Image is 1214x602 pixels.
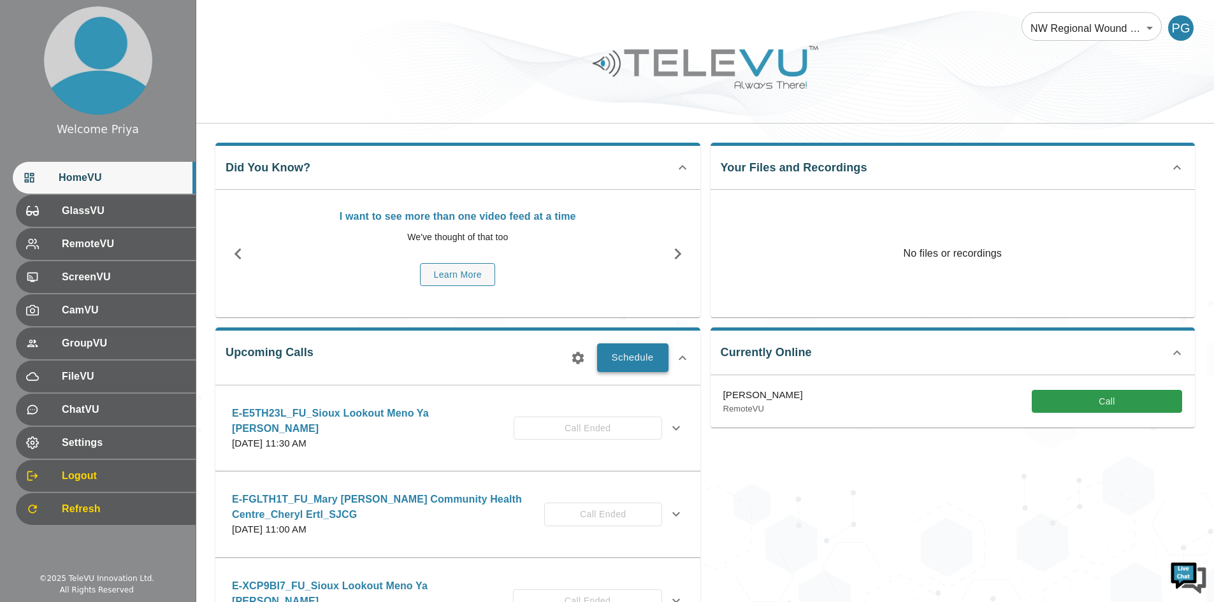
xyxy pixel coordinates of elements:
button: Call [1032,390,1182,413]
span: FileVU [62,369,185,384]
p: [DATE] 11:30 AM [232,436,514,451]
div: CamVU [16,294,196,326]
div: Settings [16,427,196,459]
div: All Rights Reserved [60,584,134,596]
div: GlassVU [16,195,196,227]
span: GlassVU [62,203,185,219]
p: E-FGLTH1T_FU_Mary [PERSON_NAME] Community Health Centre_Cheryl Ertl_SJCG [232,492,544,522]
span: CamVU [62,303,185,318]
div: Chat with us now [66,67,214,83]
textarea: Type your message and hit 'Enter' [6,348,243,392]
div: Logout [16,460,196,492]
p: [PERSON_NAME] [723,388,803,403]
div: GroupVU [16,327,196,359]
button: Learn More [420,263,495,287]
p: [DATE] 11:00 AM [232,522,544,537]
span: RemoteVU [62,236,185,252]
div: HomeVU [13,162,196,194]
p: No files or recordings [711,190,1196,317]
img: Logo [591,41,820,94]
div: NW Regional Wound Care [1022,10,1162,46]
div: © 2025 TeleVU Innovation Ltd. [39,573,154,584]
div: E-FGLTH1T_FU_Mary [PERSON_NAME] Community Health Centre_Cheryl Ertl_SJCG[DATE] 11:00 AMCall Ended [222,484,694,545]
img: d_736959983_company_1615157101543_736959983 [22,59,54,91]
button: Schedule [597,343,668,371]
div: PG [1168,15,1194,41]
span: Settings [62,435,185,450]
img: profile.png [44,6,152,115]
p: RemoteVU [723,403,803,415]
p: E-E5TH23L_FU_Sioux Lookout Meno Ya [PERSON_NAME] [232,406,514,436]
p: I want to see more than one video feed at a time [267,209,649,224]
span: ScreenVU [62,269,185,285]
div: Welcome Priya [57,121,139,138]
span: ChatVU [62,402,185,417]
div: Refresh [16,493,196,525]
span: GroupVU [62,336,185,351]
div: Minimize live chat window [209,6,240,37]
span: Refresh [62,501,185,517]
div: ScreenVU [16,261,196,293]
span: Logout [62,468,185,484]
img: Chat Widget [1169,557,1208,596]
div: FileVU [16,361,196,392]
span: We're online! [74,161,176,289]
span: HomeVU [59,170,185,185]
div: RemoteVU [16,228,196,260]
p: We've thought of that too [267,231,649,244]
div: ChatVU [16,394,196,426]
div: E-E5TH23L_FU_Sioux Lookout Meno Ya [PERSON_NAME][DATE] 11:30 AMCall Ended [222,398,694,459]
